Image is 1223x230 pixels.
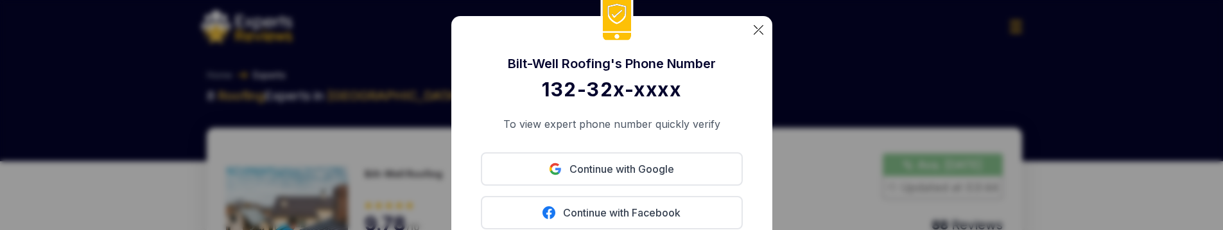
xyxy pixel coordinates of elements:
div: 132-32x-xxxx [481,78,743,101]
img: categoryImgae [754,25,763,35]
button: Continue with Facebook [481,196,743,229]
p: To view expert phone number quickly verify [481,116,743,132]
a: Continue with Google [481,152,743,186]
div: Bilt-Well Roofing 's Phone Number [481,55,743,73]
